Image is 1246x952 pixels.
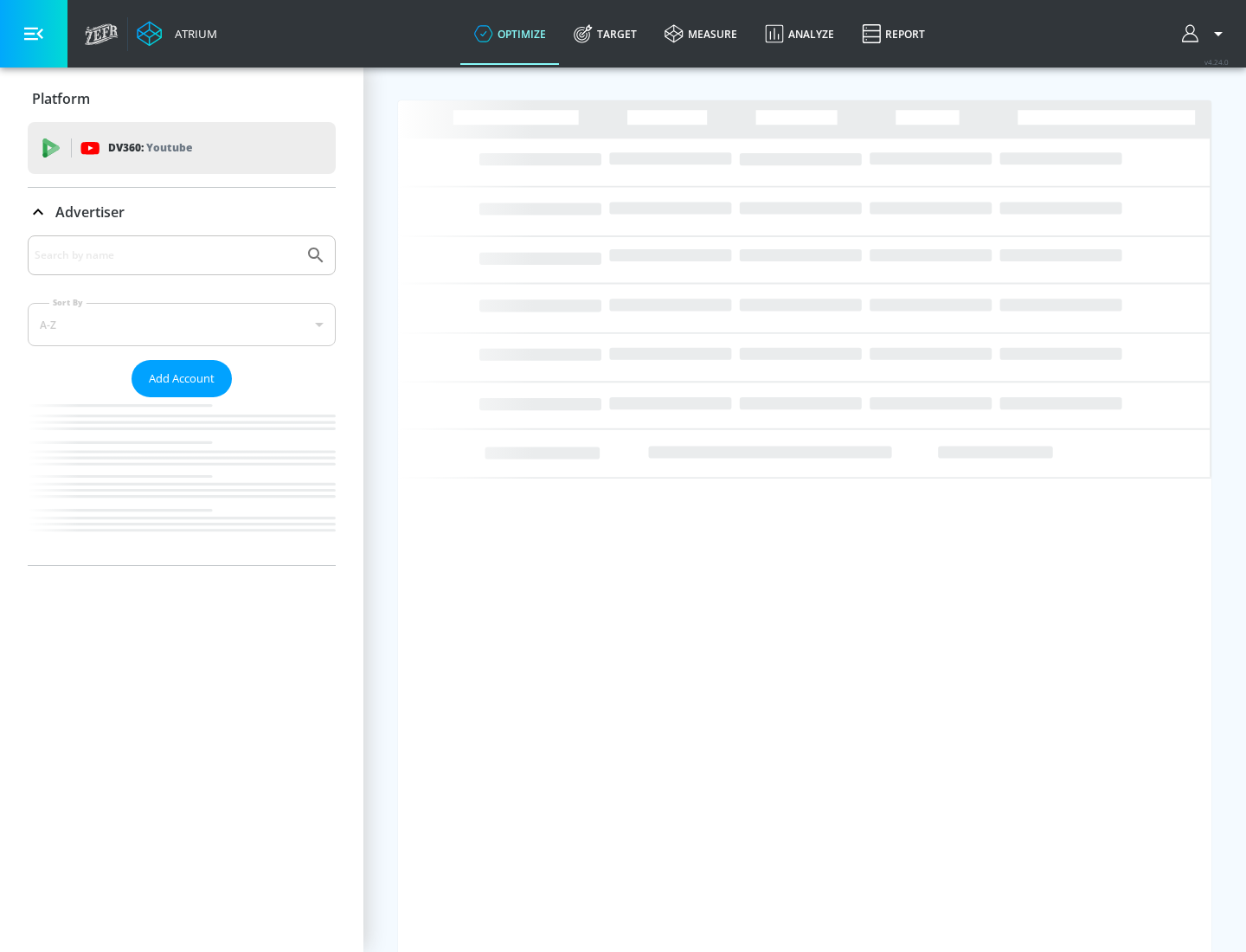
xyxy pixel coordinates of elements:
div: Platform [28,74,336,123]
div: Atrium [168,26,217,42]
p: Youtube [146,138,192,157]
span: Add Account [149,369,215,389]
p: DV360: [108,138,192,158]
div: DV360: Youtube [28,122,336,174]
span: v 4.24.0 [1204,57,1229,67]
button: Add Account [132,360,232,397]
a: Target [560,3,651,65]
a: optimize [460,3,560,65]
div: A-Z [28,303,336,346]
a: measure [651,3,751,65]
a: Report [848,3,939,65]
div: Advertiser [28,235,336,565]
a: Analyze [751,3,848,65]
label: Sort By [49,297,87,308]
p: Advertiser [55,203,125,222]
a: Atrium [137,21,217,47]
p: Platform [32,89,90,108]
div: Advertiser [28,188,336,236]
input: Search by name [35,244,297,267]
nav: list of Advertiser [28,397,336,565]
